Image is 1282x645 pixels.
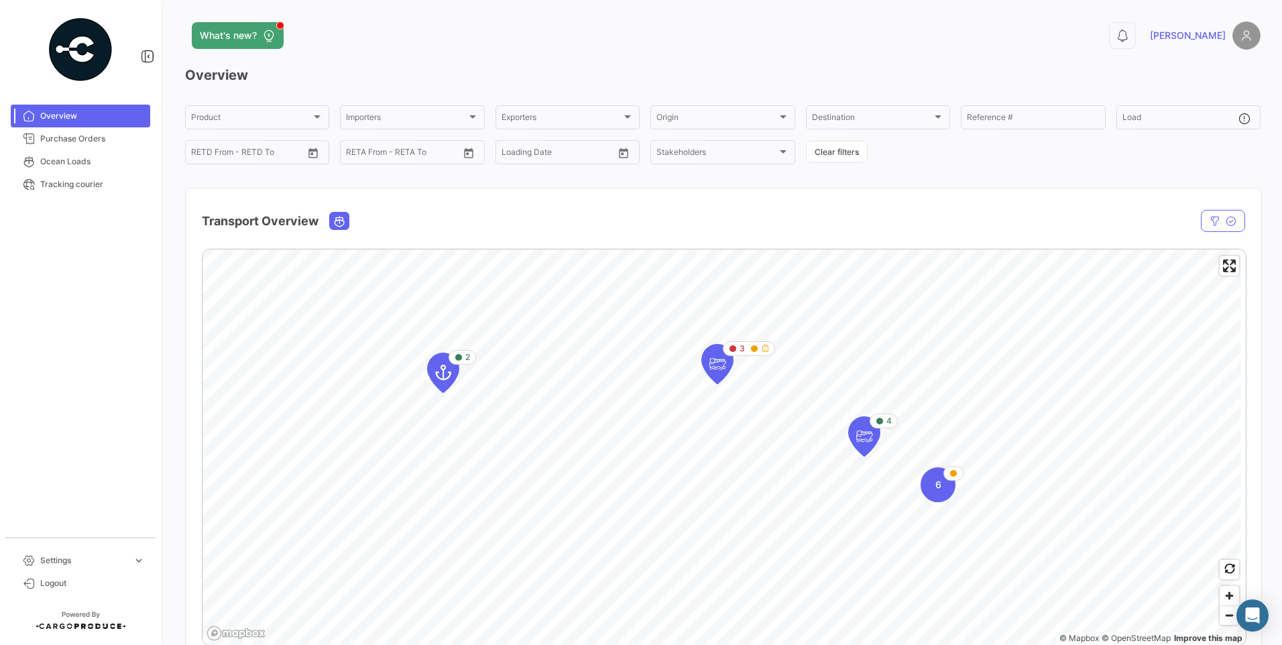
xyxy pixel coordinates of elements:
[207,626,266,641] a: Mapbox logo
[1174,633,1242,643] a: Map feedback
[191,150,210,159] input: From
[40,110,145,122] span: Overview
[40,156,145,168] span: Ocean Loads
[185,66,1261,84] h3: Overview
[40,133,145,145] span: Purchase Orders
[806,141,868,163] button: Clear filters
[614,143,634,163] button: Open calendar
[40,554,127,567] span: Settings
[701,344,734,384] div: Map marker
[346,115,466,124] span: Importers
[40,577,145,589] span: Logout
[1220,256,1239,276] button: Enter fullscreen
[11,127,150,150] a: Purchase Orders
[656,115,776,124] span: Origin
[465,351,470,363] span: 2
[1220,605,1239,625] button: Zoom out
[1236,599,1269,632] div: Abrir Intercom Messenger
[192,22,284,49] button: What's new?
[133,554,145,567] span: expand_more
[812,115,932,124] span: Destination
[219,150,273,159] input: To
[40,178,145,190] span: Tracking courier
[303,143,323,163] button: Open calendar
[1102,633,1171,643] a: OpenStreetMap
[921,467,955,502] div: Map marker
[191,115,311,124] span: Product
[886,415,892,427] span: 4
[848,416,880,457] div: Map marker
[11,105,150,127] a: Overview
[459,143,479,163] button: Open calendar
[11,173,150,196] a: Tracking courier
[202,212,318,231] h4: Transport Overview
[1150,29,1226,42] span: [PERSON_NAME]
[502,115,622,124] span: Exporters
[530,150,583,159] input: To
[935,478,941,491] span: 6
[1220,586,1239,605] button: Zoom in
[502,150,520,159] input: From
[1232,21,1261,50] img: placeholder-user.png
[11,150,150,173] a: Ocean Loads
[346,150,365,159] input: From
[656,150,776,159] span: Stakeholders
[427,353,459,393] div: Map marker
[330,213,349,229] button: Ocean
[1059,633,1099,643] a: Mapbox
[374,150,428,159] input: To
[47,16,114,83] img: powered-by.png
[200,29,257,42] span: What's new?
[740,343,745,355] span: 3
